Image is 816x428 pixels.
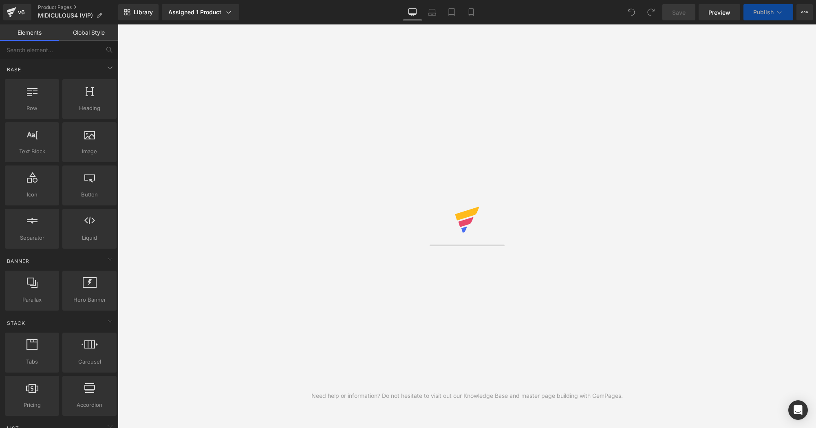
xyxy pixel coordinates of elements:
a: New Library [118,4,159,20]
span: Accordion [65,401,114,409]
button: Redo [643,4,659,20]
span: Image [65,147,114,156]
span: Tabs [7,357,57,366]
span: Banner [6,257,30,265]
span: Icon [7,190,57,199]
span: Text Block [7,147,57,156]
button: Publish [743,4,793,20]
a: Preview [699,4,740,20]
span: Stack [6,319,26,327]
a: Tablet [442,4,461,20]
span: Hero Banner [65,296,114,304]
span: Library [134,9,153,16]
a: Laptop [422,4,442,20]
div: Assigned 1 Product [168,8,233,16]
span: Separator [7,234,57,242]
div: Open Intercom Messenger [788,400,808,420]
div: Need help or information? Do not hesitate to visit out our Knowledge Base and master page buildin... [311,391,623,400]
span: Base [6,66,22,73]
a: Global Style [59,24,118,41]
a: Product Pages [38,4,118,11]
a: v6 [3,4,31,20]
span: MIDICULOUS4 (VIP) [38,12,93,19]
a: Desktop [403,4,422,20]
button: More [796,4,813,20]
span: Heading [65,104,114,113]
span: Row [7,104,57,113]
div: v6 [16,7,26,18]
span: Pricing [7,401,57,409]
a: Mobile [461,4,481,20]
button: Undo [623,4,640,20]
span: Parallax [7,296,57,304]
span: Liquid [65,234,114,242]
span: Save [672,8,686,17]
span: Preview [708,8,730,17]
span: Publish [753,9,774,15]
span: Button [65,190,114,199]
span: Carousel [65,357,114,366]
